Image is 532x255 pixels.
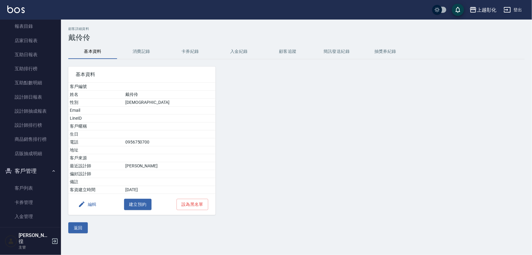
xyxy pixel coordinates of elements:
a: 店販抽成明細 [2,147,59,161]
span: 基本資料 [76,71,208,78]
td: 戴伶伶 [124,91,216,99]
button: save [452,4,464,16]
button: 建立預約 [124,199,152,210]
a: 互助排行榜 [2,62,59,76]
td: [DEMOGRAPHIC_DATA] [124,99,216,107]
a: 客戶列表 [2,181,59,195]
button: 返回 [68,222,88,234]
button: 編輯 [76,199,99,210]
td: 客資建立時間 [68,186,124,194]
a: 設計師抽成報表 [2,104,59,118]
a: 設計師排行榜 [2,118,59,132]
td: 地址 [68,146,124,154]
a: 卡券管理 [2,195,59,209]
td: 0956750700 [124,138,216,146]
button: 簡訊發送紀錄 [312,44,361,59]
td: [PERSON_NAME] [124,162,216,170]
td: 最近設計師 [68,162,124,170]
td: 客戶來源 [68,154,124,162]
td: 姓名 [68,91,124,99]
button: 員工及薪資 [2,226,59,242]
img: Person [5,235,17,247]
a: 商品銷售排行榜 [2,132,59,146]
img: Logo [7,5,25,13]
button: 客戶管理 [2,163,59,179]
td: 客戶暱稱 [68,122,124,130]
a: 入金管理 [2,209,59,224]
td: 客戶編號 [68,83,124,91]
h5: [PERSON_NAME]徨 [19,232,50,245]
div: 上越彰化 [477,6,496,14]
button: 上越彰化 [467,4,499,16]
td: Email [68,107,124,115]
td: LineID [68,115,124,122]
a: 互助日報表 [2,48,59,62]
td: [DATE] [124,186,216,194]
td: 備註 [68,178,124,186]
button: 消費記錄 [117,44,166,59]
h3: 戴伶伶 [68,33,525,42]
h2: 顧客詳細資料 [68,27,525,31]
button: 卡券紀錄 [166,44,215,59]
td: 偏好設計師 [68,170,124,178]
a: 互助點數明細 [2,76,59,90]
button: 顧客追蹤 [263,44,312,59]
button: 入金紀錄 [215,44,263,59]
a: 設計師日報表 [2,90,59,104]
a: 店家日報表 [2,34,59,48]
a: 報表目錄 [2,19,59,33]
button: 基本資料 [68,44,117,59]
td: 性別 [68,99,124,107]
button: 設為黑名單 [177,199,208,210]
p: 主管 [19,245,50,250]
td: 生日 [68,130,124,138]
button: 抽獎券紀錄 [361,44,410,59]
button: 登出 [501,4,525,16]
td: 電話 [68,138,124,146]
